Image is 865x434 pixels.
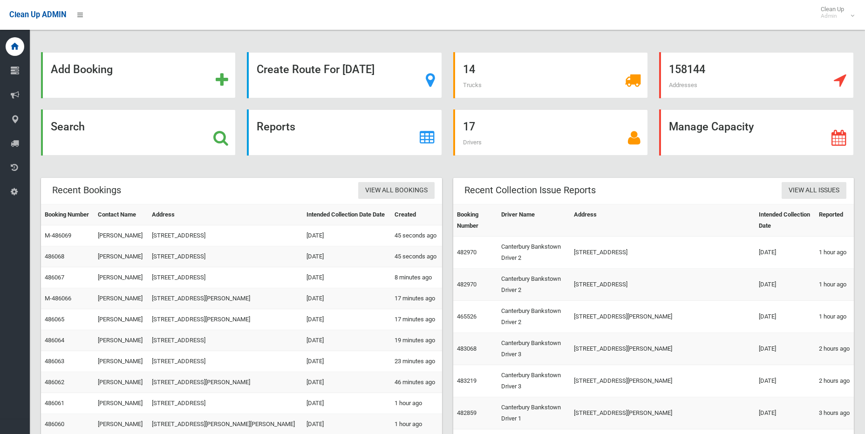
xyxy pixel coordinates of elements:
td: 2 hours ago [815,365,854,397]
a: 486063 [45,358,64,365]
th: Created [391,204,442,225]
header: Recent Collection Issue Reports [453,181,607,199]
td: [PERSON_NAME] [94,330,148,351]
td: [PERSON_NAME] [94,225,148,246]
small: Admin [821,13,844,20]
td: [STREET_ADDRESS] [148,393,303,414]
td: Canterbury Bankstown Driver 1 [497,397,570,429]
td: [STREET_ADDRESS] [148,246,303,267]
th: Intended Collection Date Date [303,204,391,225]
a: 483068 [457,345,477,352]
th: Booking Number [453,204,498,237]
a: 17 Drivers [453,109,648,156]
a: 483219 [457,377,477,384]
td: [STREET_ADDRESS] [148,267,303,288]
th: Booking Number [41,204,94,225]
th: Intended Collection Date [755,204,816,237]
td: 46 minutes ago [391,372,442,393]
th: Address [570,204,755,237]
a: 486065 [45,316,64,323]
td: [DATE] [755,269,816,301]
th: Address [148,204,303,225]
td: 23 minutes ago [391,351,442,372]
td: [DATE] [303,246,391,267]
a: M-486069 [45,232,71,239]
span: Clean Up ADMIN [9,10,66,19]
td: 17 minutes ago [391,288,442,309]
a: 486064 [45,337,64,344]
span: Addresses [669,81,697,88]
strong: Reports [257,120,295,133]
td: Canterbury Bankstown Driver 2 [497,269,570,301]
td: [DATE] [303,288,391,309]
td: [PERSON_NAME] [94,288,148,309]
td: Canterbury Bankstown Driver 2 [497,237,570,269]
td: [PERSON_NAME] [94,393,148,414]
td: [PERSON_NAME] [94,351,148,372]
td: 45 seconds ago [391,246,442,267]
td: 1 hour ago [815,301,854,333]
td: [DATE] [303,225,391,246]
td: [DATE] [755,333,816,365]
td: [DATE] [303,330,391,351]
a: 486061 [45,400,64,407]
a: 486060 [45,420,64,427]
td: 17 minutes ago [391,309,442,330]
a: Manage Capacity [659,109,854,156]
a: 14 Trucks [453,52,648,98]
td: [DATE] [303,372,391,393]
td: [STREET_ADDRESS][PERSON_NAME] [570,333,755,365]
td: 19 minutes ago [391,330,442,351]
td: [DATE] [755,365,816,397]
td: 1 hour ago [815,269,854,301]
th: Reported [815,204,854,237]
strong: 17 [463,120,475,133]
span: Clean Up [816,6,853,20]
td: [STREET_ADDRESS] [570,237,755,269]
a: 482970 [457,281,477,288]
td: [DATE] [755,397,816,429]
strong: 14 [463,63,475,76]
strong: Create Route For [DATE] [257,63,375,76]
a: 486062 [45,379,64,386]
td: [PERSON_NAME] [94,246,148,267]
td: Canterbury Bankstown Driver 2 [497,301,570,333]
strong: Search [51,120,85,133]
td: [STREET_ADDRESS][PERSON_NAME] [148,372,303,393]
td: [STREET_ADDRESS] [148,351,303,372]
td: 45 seconds ago [391,225,442,246]
td: [STREET_ADDRESS][PERSON_NAME] [148,309,303,330]
td: [STREET_ADDRESS][PERSON_NAME] [148,288,303,309]
td: [DATE] [755,301,816,333]
td: 8 minutes ago [391,267,442,288]
a: Create Route For [DATE] [247,52,442,98]
a: Add Booking [41,52,236,98]
a: 486067 [45,274,64,281]
th: Driver Name [497,204,570,237]
th: Contact Name [94,204,148,225]
a: Search [41,109,236,156]
a: Reports [247,109,442,156]
td: 3 hours ago [815,397,854,429]
td: [DATE] [755,237,816,269]
strong: 158144 [669,63,705,76]
a: 158144 Addresses [659,52,854,98]
td: [DATE] [303,309,391,330]
a: M-486066 [45,295,71,302]
a: 482970 [457,249,477,256]
td: 1 hour ago [815,237,854,269]
header: Recent Bookings [41,181,132,199]
a: View All Issues [782,182,846,199]
td: [DATE] [303,267,391,288]
td: [DATE] [303,393,391,414]
td: 2 hours ago [815,333,854,365]
span: Trucks [463,81,482,88]
td: [PERSON_NAME] [94,267,148,288]
td: [PERSON_NAME] [94,309,148,330]
td: [STREET_ADDRESS][PERSON_NAME] [570,397,755,429]
a: View All Bookings [358,182,435,199]
td: [STREET_ADDRESS][PERSON_NAME] [570,301,755,333]
td: [DATE] [303,351,391,372]
a: 465526 [457,313,477,320]
td: [PERSON_NAME] [94,372,148,393]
